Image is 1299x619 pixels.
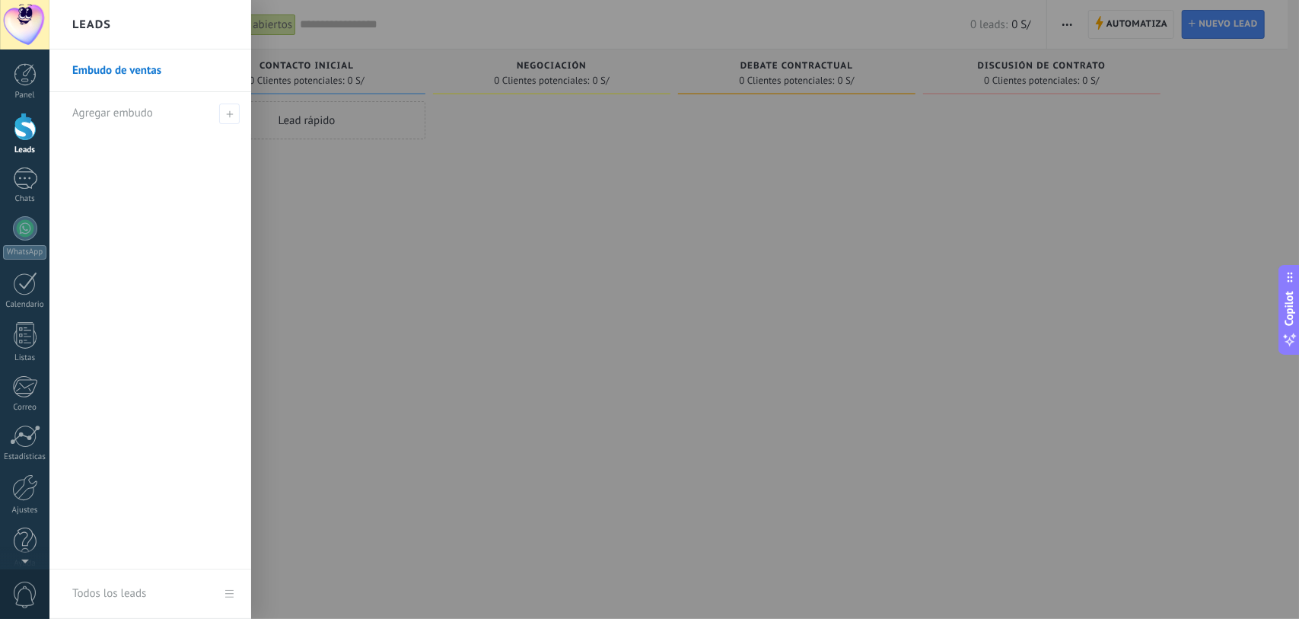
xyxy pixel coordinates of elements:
[3,245,46,260] div: WhatsApp
[49,570,251,619] a: Todos los leads
[3,145,47,155] div: Leads
[3,452,47,462] div: Estadísticas
[72,1,111,49] h2: Leads
[3,91,47,101] div: Panel
[3,506,47,515] div: Ajustes
[72,573,146,615] div: Todos los leads
[1282,291,1297,326] span: Copilot
[3,194,47,204] div: Chats
[3,403,47,413] div: Correo
[3,300,47,310] div: Calendario
[72,106,153,120] span: Agregar embudo
[3,353,47,363] div: Listas
[72,49,236,92] a: Embudo de ventas
[219,104,240,124] span: Agregar embudo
